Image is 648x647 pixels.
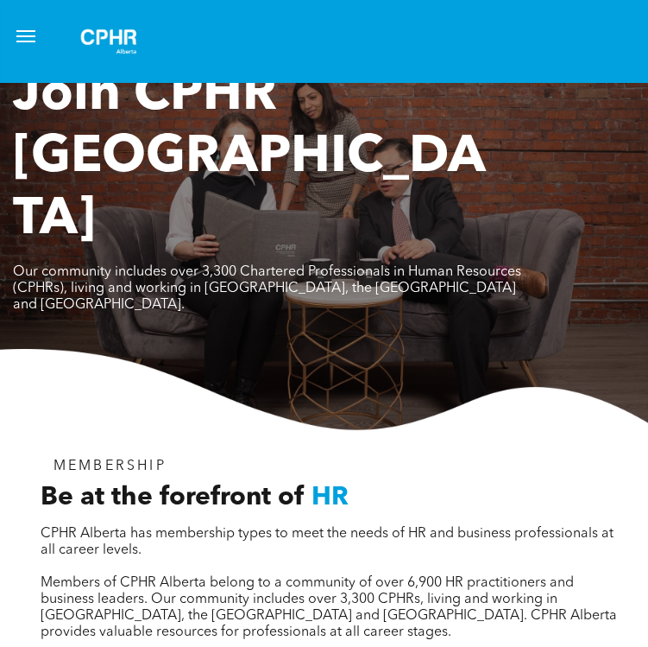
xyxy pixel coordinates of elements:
[53,460,167,473] span: MEMBERSHIP
[41,527,613,557] span: CPHR Alberta has membership types to meet the needs of HR and business professionals at all caree...
[13,265,521,312] span: Our community includes over 3,300 Chartered Professionals in Human Resources (CPHRs), living and ...
[9,19,43,54] button: menu
[41,576,617,639] span: Members of CPHR Alberta belong to a community of over 6,900 HR practitioners and business leaders...
[66,14,152,69] img: A white background with a few lines on it
[311,485,349,511] span: HR
[41,485,305,511] span: Be at the forefront of
[13,70,486,246] span: Join CPHR [GEOGRAPHIC_DATA]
